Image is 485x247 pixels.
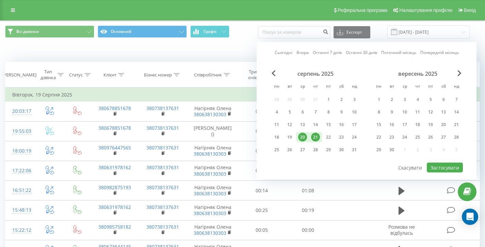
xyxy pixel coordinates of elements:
[439,108,448,117] div: 13
[311,145,320,154] div: 28
[187,200,239,220] td: Нагірняк Олена
[387,108,396,117] div: 9
[350,120,359,129] div: 17
[452,133,461,142] div: 28
[187,220,239,240] td: Нагірняк Олена
[426,108,435,117] div: 12
[394,163,426,173] button: Скасувати
[457,70,462,76] span: Next Month
[12,144,28,158] div: 18:00:19
[309,120,322,130] div: чт 14 серп 2025 р.
[285,181,331,200] td: 01:08
[285,133,294,142] div: 19
[296,145,309,155] div: ср 27 серп 2025 р.
[350,133,359,142] div: 24
[272,108,281,117] div: 4
[437,107,450,117] div: сб 13 вер 2025 р.
[146,144,179,151] a: 380738137631
[452,108,461,117] div: 14
[146,164,179,171] a: 380738137631
[400,108,409,117] div: 10
[98,105,131,111] a: 380678851678
[270,145,283,155] div: пн 25 серп 2025 р.
[296,132,309,142] div: ср 20 серп 2025 р.
[298,133,307,142] div: 20
[388,224,415,236] span: Розмова не відбулась
[335,94,348,105] div: сб 2 серп 2025 р.
[426,95,435,104] div: 5
[16,29,39,34] span: Всі дзвінки
[98,224,131,230] a: 380985758182
[374,82,384,92] abbr: понеділок
[146,125,179,131] a: 380738137631
[387,82,397,92] abbr: вівторок
[98,204,131,210] a: 380631978162
[387,95,396,104] div: 2
[12,105,28,118] div: 20:03:17
[323,82,334,92] abbr: п’ятниця
[275,49,292,56] a: Сьогодні
[298,145,307,154] div: 27
[146,224,179,230] a: 380738137631
[12,224,28,237] div: 15:22:12
[437,132,450,142] div: сб 27 вер 2025 р.
[398,120,411,130] div: ср 17 вер 2025 р.
[413,108,422,117] div: 11
[12,125,28,138] div: 19:55:03
[374,108,383,117] div: 8
[187,181,239,200] td: Нагірняк Олена
[425,82,436,92] abbr: п’ятниця
[335,107,348,117] div: сб 9 серп 2025 р.
[272,70,276,76] span: Previous Month
[399,7,452,13] span: Налаштування профілю
[400,82,410,92] abbr: середа
[310,82,321,92] abbr: четвер
[270,70,361,77] div: серпень 2025
[437,120,450,130] div: сб 20 вер 2025 р.
[239,121,285,141] td: 00:28
[385,107,398,117] div: вт 9 вер 2025 р.
[337,108,346,117] div: 9
[272,133,281,142] div: 18
[98,144,131,151] a: 380976447565
[381,49,416,56] a: Поточний місяць
[411,132,424,142] div: чт 25 вер 2025 р.
[438,82,449,92] abbr: субота
[398,132,411,142] div: ср 24 вер 2025 р.
[239,161,285,180] td: 00:07
[190,25,229,38] button: Графік
[41,69,56,81] div: Тип дзвінка
[348,132,361,142] div: нд 24 серп 2025 р.
[439,95,448,104] div: 6
[258,26,330,38] input: Пошук за номером
[411,107,424,117] div: чт 11 вер 2025 р.
[372,120,385,130] div: пн 15 вер 2025 р.
[335,145,348,155] div: сб 30 серп 2025 р.
[437,94,450,105] div: сб 6 вер 2025 р.
[424,132,437,142] div: пт 26 вер 2025 р.
[411,94,424,105] div: чт 4 вер 2025 р.
[387,145,396,154] div: 30
[296,120,309,130] div: ср 13 серп 2025 р.
[311,133,320,142] div: 21
[420,49,459,56] a: Попередній місяць
[313,49,342,56] a: Останні 7 днів
[270,107,283,117] div: пн 4 серп 2025 р.
[283,132,296,142] div: вт 19 серп 2025 р.
[426,120,435,129] div: 19
[337,133,346,142] div: 23
[336,82,346,92] abbr: субота
[285,200,331,220] td: 00:19
[311,120,320,129] div: 14
[309,132,322,142] div: чт 21 серп 2025 р.
[239,141,285,161] td: 00:32
[12,204,28,217] div: 15:48:13
[187,161,239,180] td: Нагірняк Олена
[322,120,335,130] div: пт 15 серп 2025 р.
[350,95,359,104] div: 3
[98,125,131,131] a: 380678851678
[239,220,285,240] td: 00:05
[98,164,131,171] a: 380631978162
[374,145,383,154] div: 29
[194,111,226,118] a: 380638130303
